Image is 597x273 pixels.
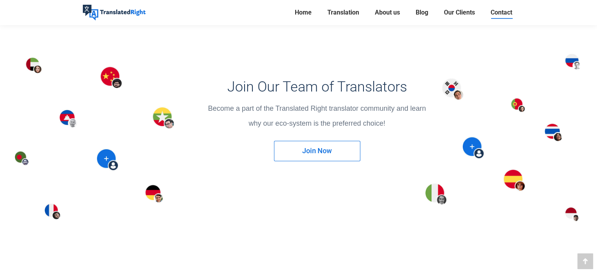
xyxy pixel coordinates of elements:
[83,5,146,20] img: Translated Right
[491,9,512,16] span: Contact
[413,7,431,18] a: Blog
[325,7,361,18] a: Translation
[372,7,402,18] a: About us
[416,9,428,16] span: Blog
[375,9,400,16] span: About us
[327,9,359,16] span: Translation
[444,9,475,16] span: Our Clients
[488,7,515,18] a: Contact
[442,7,477,18] a: Our Clients
[274,141,360,161] a: Join Now
[157,118,478,129] p: why our eco-system is the preferred choice!
[302,147,332,155] span: Join Now
[295,9,312,16] span: Home
[292,7,314,18] a: Home
[157,103,478,129] div: Become a part of the Translated Right translator community and learn
[157,79,478,95] h3: Join Our Team of Translators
